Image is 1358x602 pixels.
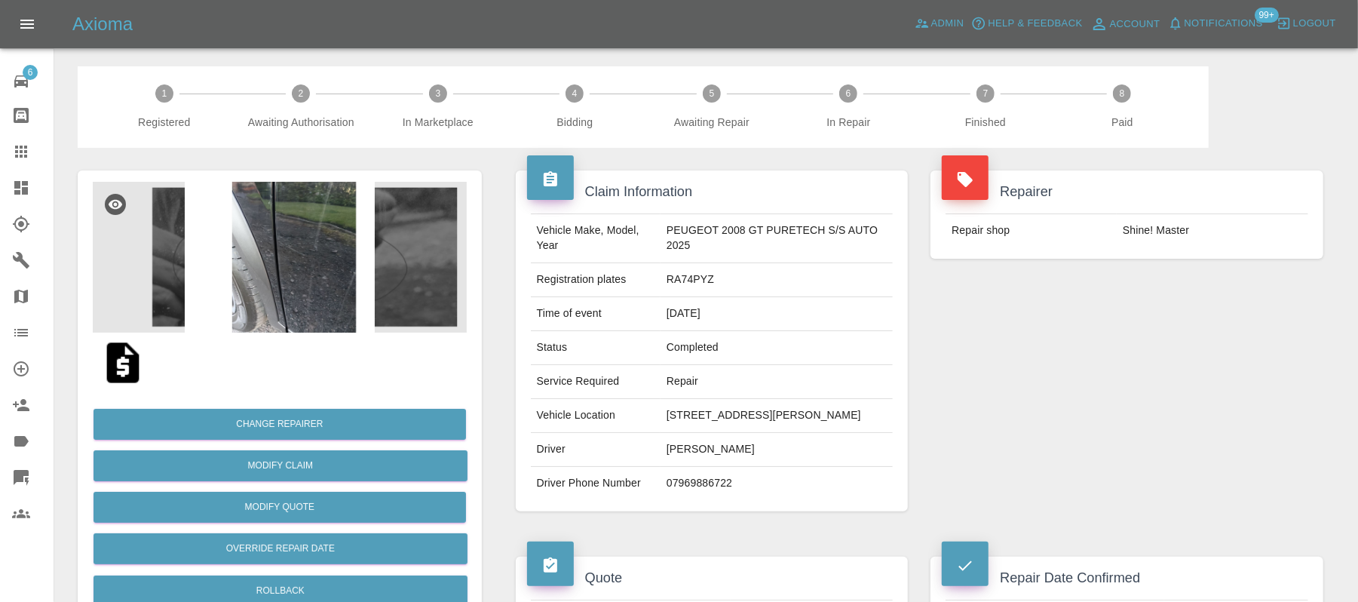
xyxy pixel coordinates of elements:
span: Registered [102,115,227,130]
h4: Repair Date Confirmed [942,568,1312,588]
text: 1 [161,88,167,99]
span: Paid [1060,115,1185,130]
td: [STREET_ADDRESS][PERSON_NAME] [661,399,893,433]
h4: Quote [527,568,897,588]
a: Modify Claim [93,450,467,481]
button: Override Repair Date [93,533,467,564]
button: Notifications [1164,12,1267,35]
text: 6 [846,88,851,99]
h5: Axioma [72,12,133,36]
td: Time of event [531,297,661,331]
span: Notifications [1185,15,1263,32]
td: Completed [661,331,893,365]
text: 8 [1120,88,1125,99]
button: Open drawer [9,6,45,42]
img: e80c2fa7-4143-420b-9313-d700e003e9fd [93,182,467,333]
span: Account [1110,16,1160,33]
span: In Repair [786,115,912,130]
td: Service Required [531,365,661,399]
td: Repair shop [946,214,1117,247]
span: 99+ [1255,8,1279,23]
button: Help & Feedback [967,12,1086,35]
td: 07969886722 [661,467,893,500]
text: 5 [710,88,715,99]
img: original/015d5e36-9d57-4ed7-bc80-1911e64b5306 [99,339,147,387]
td: Driver [531,433,661,467]
text: 3 [435,88,440,99]
span: Bidding [513,115,638,130]
a: Account [1087,12,1164,36]
span: Help & Feedback [988,15,1082,32]
span: Awaiting Repair [649,115,774,130]
td: Vehicle Make, Model, Year [531,214,661,263]
button: Modify Quote [93,492,466,523]
td: Status [531,331,661,365]
td: Registration plates [531,263,661,297]
span: 6 [23,65,38,80]
text: 4 [572,88,578,99]
text: 2 [299,88,304,99]
span: In Marketplace [376,115,501,130]
span: Admin [931,15,964,32]
h4: Claim Information [527,182,897,202]
td: [DATE] [661,297,893,331]
text: 7 [983,88,989,99]
span: Finished [923,115,1048,130]
td: Repair [661,365,893,399]
td: RA74PYZ [661,263,893,297]
span: Logout [1293,15,1336,32]
button: Change Repairer [93,409,466,440]
h4: Repairer [942,182,1312,202]
span: Awaiting Authorisation [239,115,364,130]
td: PEUGEOT 2008 GT PURETECH S/S AUTO 2025 [661,214,893,263]
td: Shine! Master [1117,214,1308,247]
td: [PERSON_NAME] [661,433,893,467]
button: Logout [1273,12,1340,35]
a: Admin [911,12,968,35]
td: Vehicle Location [531,399,661,433]
td: Driver Phone Number [531,467,661,500]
